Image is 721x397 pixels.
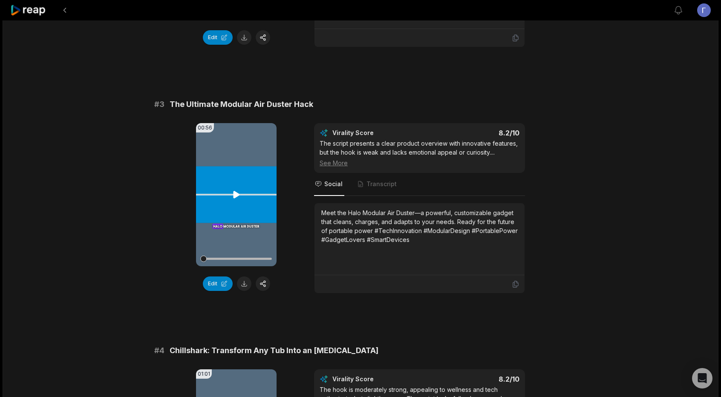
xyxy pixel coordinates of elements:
nav: Tabs [314,173,525,196]
button: Edit [203,276,233,291]
button: Edit [203,30,233,45]
span: # 3 [154,98,164,110]
video: Your browser does not support mp4 format. [196,123,277,266]
span: # 4 [154,345,164,357]
div: Virality Score [332,129,424,137]
div: 8.2 /10 [428,375,520,383]
span: Social [324,180,343,188]
div: See More [320,158,519,167]
div: Meet the Halo Modular Air Duster—a powerful, customizable gadget that cleans, charges, and adapts... [321,208,518,244]
div: Open Intercom Messenger [692,368,712,388]
span: The Ultimate Modular Air Duster Hack [170,98,313,110]
div: 8.2 /10 [428,129,520,137]
span: Chillshark: Transform Any Tub Into an [MEDICAL_DATA] [170,345,378,357]
div: Virality Score [332,375,424,383]
span: Transcript [366,180,397,188]
div: The script presents a clear product overview with innovative features, but the hook is weak and l... [320,139,519,167]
